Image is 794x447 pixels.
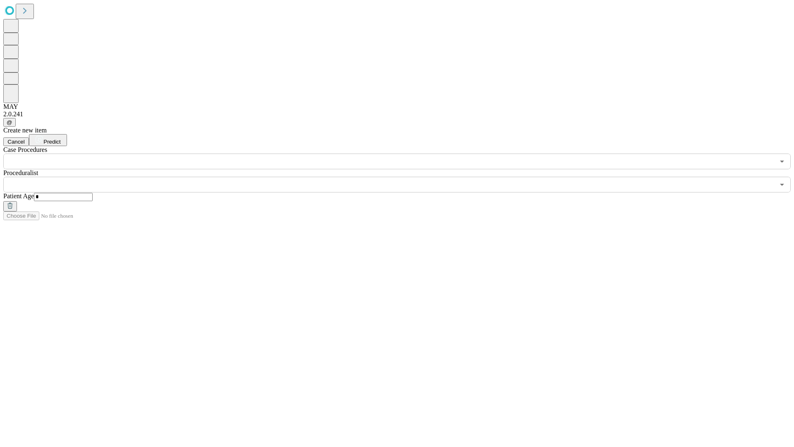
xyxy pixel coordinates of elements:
div: 2.0.241 [3,111,791,118]
div: MAY [3,103,791,111]
span: Patient Age [3,192,34,199]
span: @ [7,119,12,125]
button: Open [776,156,788,167]
button: Cancel [3,137,29,146]
span: Proceduralist [3,169,38,176]
span: Predict [43,139,60,145]
button: Open [776,179,788,190]
span: Create new item [3,127,47,134]
span: Scheduled Procedure [3,146,47,153]
button: Predict [29,134,67,146]
button: @ [3,118,16,127]
span: Cancel [7,139,25,145]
